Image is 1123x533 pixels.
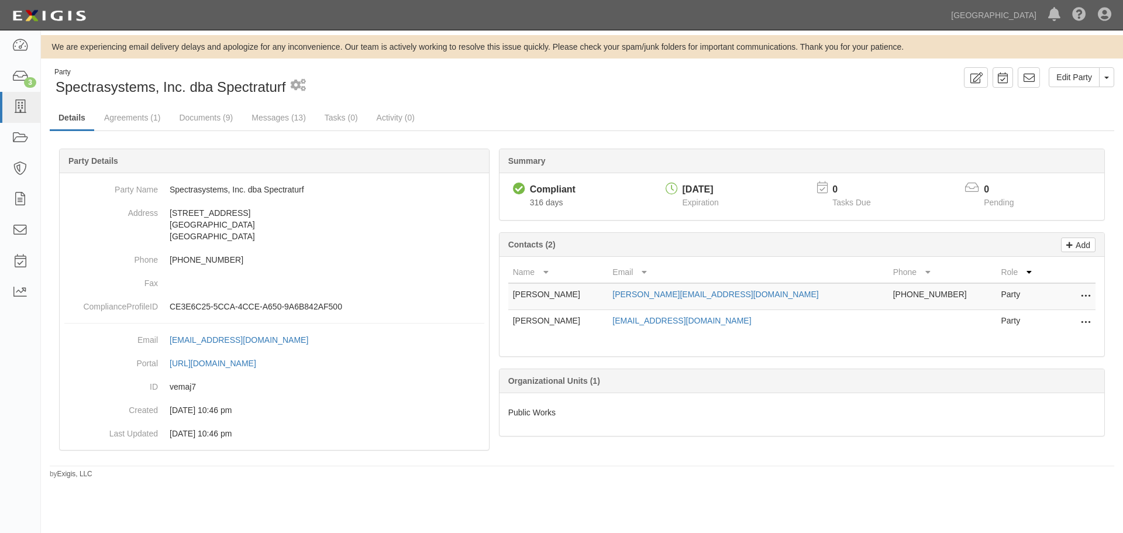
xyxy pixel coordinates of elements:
[41,41,1123,53] div: We are experiencing email delivery delays and apologize for any inconvenience. Our team is active...
[64,398,484,422] dd: 08/05/2024 10:46 pm
[64,248,158,266] dt: Phone
[832,183,885,197] p: 0
[64,398,158,416] dt: Created
[64,328,158,346] dt: Email
[612,290,818,299] a: [PERSON_NAME][EMAIL_ADDRESS][DOMAIN_NAME]
[64,375,484,398] dd: vemaj7
[291,80,306,92] i: 1 scheduled workflow
[170,335,321,345] a: [EMAIL_ADDRESS][DOMAIN_NAME]
[56,79,286,95] span: Spectrasystems, Inc. dba Spectraturf
[64,295,158,312] dt: ComplianceProfileID
[996,283,1049,310] td: Party
[24,77,36,88] div: 3
[888,262,997,283] th: Phone
[64,422,484,445] dd: 08/05/2024 10:46 pm
[683,198,719,207] span: Expiration
[888,283,997,310] td: [PHONE_NUMBER]
[832,198,870,207] span: Tasks Due
[508,262,608,283] th: Name
[996,310,1049,336] td: Party
[64,375,158,393] dt: ID
[170,301,484,312] p: CE3E6C25-5CCA-4CCE-A650-9A6B842AF500
[64,178,158,195] dt: Party Name
[64,201,484,248] dd: [STREET_ADDRESS] [GEOGRAPHIC_DATA] [GEOGRAPHIC_DATA]
[64,201,158,219] dt: Address
[64,352,158,369] dt: Portal
[513,183,525,195] i: Compliant
[1073,238,1090,252] p: Add
[9,5,89,26] img: logo-5460c22ac91f19d4615b14bd174203de0afe785f0fc80cf4dbbc73dc1793850b.png
[612,316,751,325] a: [EMAIL_ADDRESS][DOMAIN_NAME]
[984,183,1028,197] p: 0
[50,67,573,97] div: Spectrasystems, Inc. dba Spectraturf
[608,262,888,283] th: Email
[508,283,608,310] td: [PERSON_NAME]
[1072,8,1086,22] i: Help Center - Complianz
[316,106,367,129] a: Tasks (0)
[64,271,158,289] dt: Fax
[243,106,315,129] a: Messages (13)
[530,183,576,197] div: Compliant
[368,106,423,129] a: Activity (0)
[170,359,269,368] a: [URL][DOMAIN_NAME]
[508,240,556,249] b: Contacts (2)
[170,106,242,129] a: Documents (9)
[984,198,1014,207] span: Pending
[1049,67,1100,87] a: Edit Party
[508,310,608,336] td: [PERSON_NAME]
[54,67,286,77] div: Party
[64,422,158,439] dt: Last Updated
[530,198,563,207] span: Since 10/07/2024
[50,469,92,479] small: by
[945,4,1042,27] a: [GEOGRAPHIC_DATA]
[683,183,719,197] div: [DATE]
[508,376,600,386] b: Organizational Units (1)
[50,106,94,131] a: Details
[64,248,484,271] dd: [PHONE_NUMBER]
[508,408,556,417] span: Public Works
[95,106,169,129] a: Agreements (1)
[64,178,484,201] dd: Spectrasystems, Inc. dba Spectraturf
[508,156,546,166] b: Summary
[1061,238,1096,252] a: Add
[57,470,92,478] a: Exigis, LLC
[68,156,118,166] b: Party Details
[996,262,1049,283] th: Role
[170,334,308,346] div: [EMAIL_ADDRESS][DOMAIN_NAME]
